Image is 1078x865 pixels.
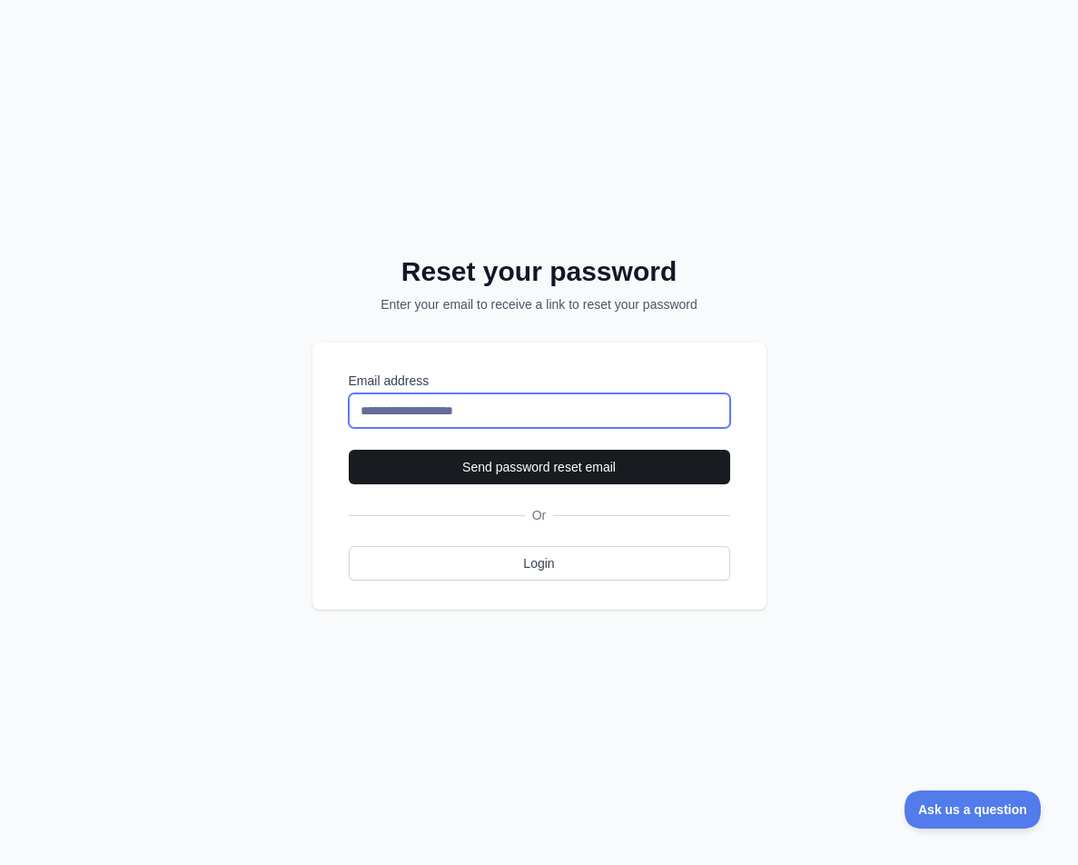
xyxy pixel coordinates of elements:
[525,506,554,524] span: Or
[336,295,743,313] p: Enter your email to receive a link to reset your password
[349,372,730,390] label: Email address
[336,255,743,288] h2: Reset your password
[349,546,730,581] a: Login
[349,450,730,484] button: Send password reset email
[905,790,1042,829] iframe: Toggle Customer Support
